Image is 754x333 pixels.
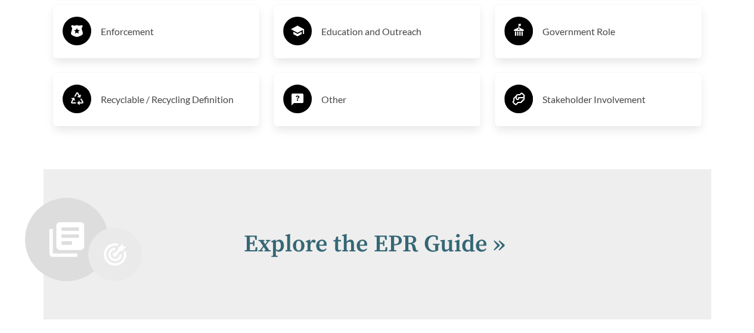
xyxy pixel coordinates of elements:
h3: Government Role [542,22,692,41]
h3: Stakeholder Involvement [542,90,692,109]
a: Explore the EPR Guide » [244,229,505,259]
h3: Education and Outreach [321,22,471,41]
h3: Other [321,90,471,109]
h3: Enforcement [101,22,250,41]
h3: Recyclable / Recycling Definition [101,90,250,109]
